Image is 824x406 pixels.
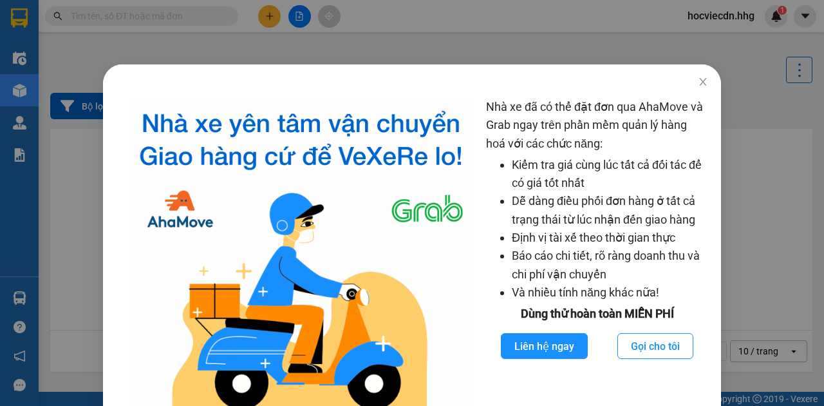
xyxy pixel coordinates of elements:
li: Và nhiều tính năng khác nữa! [512,284,708,302]
span: Liên hệ ngay [514,338,574,354]
li: Báo cáo chi tiết, rõ ràng doanh thu và chi phí vận chuyển [512,247,708,284]
li: Kiểm tra giá cùng lúc tất cả đối tác để có giá tốt nhất [512,156,708,193]
button: Gọi cho tôi [617,333,693,359]
li: Định vị tài xế theo thời gian thực [512,229,708,247]
button: Liên hệ ngay [501,333,588,359]
div: Dùng thử hoàn toàn MIỄN PHÍ [486,305,708,323]
span: close [698,77,708,87]
span: Gọi cho tôi [631,338,680,354]
button: Close [685,64,721,101]
li: Dễ dàng điều phối đơn hàng ở tất cả trạng thái từ lúc nhận đến giao hàng [512,192,708,229]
